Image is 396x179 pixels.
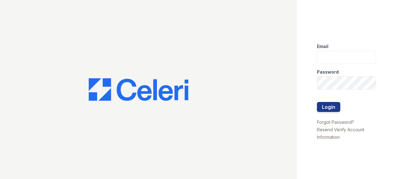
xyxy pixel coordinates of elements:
button: Login [317,102,340,112]
a: Forgot Password? [317,119,354,125]
a: Resend Verify Account Information [317,127,364,140]
img: CE_Logo_Blue-a8612792a0a2168367f1c8372b55b34899dd931a85d93a1a3d3e32e68fde9ad4.png [89,78,188,101]
label: Email [317,43,328,50]
label: Password [317,69,339,75]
